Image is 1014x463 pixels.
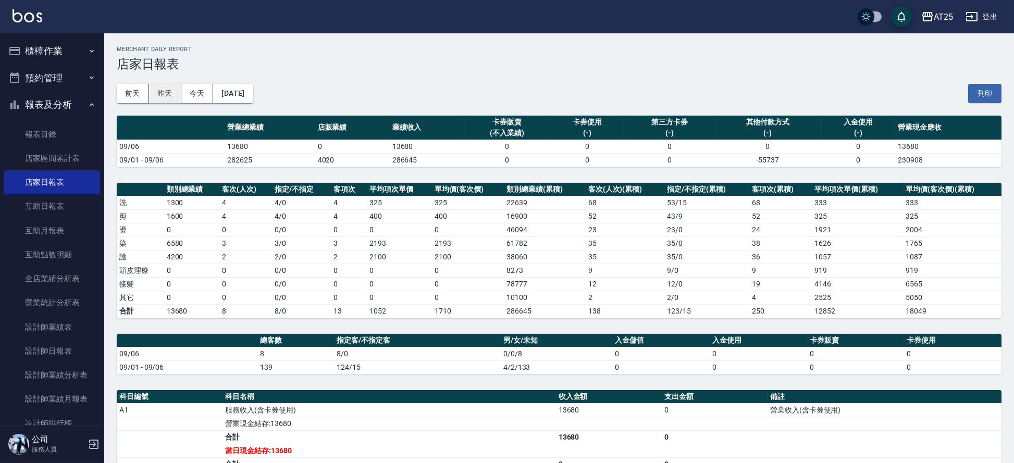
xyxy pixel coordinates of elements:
[117,347,257,360] td: 09/06
[903,304,1001,318] td: 18049
[32,434,85,445] h5: 公司
[164,291,219,304] td: 0
[390,140,464,153] td: 13680
[504,250,586,264] td: 38060
[710,334,807,347] th: 入金使用
[272,223,331,236] td: 0 / 0
[807,334,905,347] th: 卡券販賣
[718,117,819,128] div: 其他付款方式
[331,196,367,209] td: 4
[222,390,555,404] th: 科目名稱
[812,277,903,291] td: 4146
[895,140,1001,153] td: 13680
[749,223,812,236] td: 24
[219,250,272,264] td: 2
[501,334,613,347] th: 男/女/未知
[117,403,222,417] td: A1
[219,291,272,304] td: 0
[710,347,807,360] td: 0
[812,209,903,223] td: 325
[272,250,331,264] td: 2 / 0
[586,264,664,277] td: 9
[272,277,331,291] td: 0 / 0
[586,291,664,304] td: 2
[432,264,504,277] td: 0
[367,223,432,236] td: 0
[164,264,219,277] td: 0
[222,417,555,430] td: 營業現金結存:13680
[257,347,334,360] td: 8
[432,209,504,223] td: 400
[749,264,812,277] td: 9
[504,291,586,304] td: 10100
[664,236,749,250] td: 35 / 0
[117,236,164,250] td: 染
[903,291,1001,304] td: 5050
[164,196,219,209] td: 1300
[219,277,272,291] td: 0
[807,360,905,374] td: 0
[164,223,219,236] td: 0
[117,209,164,223] td: 剪
[432,183,504,196] th: 單均價(客次價)
[117,140,225,153] td: 09/06
[464,153,550,167] td: 0
[464,140,550,153] td: 0
[432,291,504,304] td: 0
[390,153,464,167] td: 286645
[117,304,164,318] td: 合計
[219,264,272,277] td: 0
[749,277,812,291] td: 19
[664,223,749,236] td: 23 / 0
[812,304,903,318] td: 12852
[586,304,664,318] td: 138
[164,250,219,264] td: 4200
[272,196,331,209] td: 4 / 0
[222,403,555,417] td: 服務收入(含卡券使用)
[117,250,164,264] td: 護
[501,347,613,360] td: 0/0/8
[117,291,164,304] td: 其它
[664,250,749,264] td: 35 / 0
[715,140,821,153] td: 0
[624,153,714,167] td: 0
[504,183,586,196] th: 類別總業績(累積)
[968,84,1001,103] button: 列印
[117,116,1001,167] table: a dense table
[219,223,272,236] td: 0
[904,334,1001,347] th: 卡券使用
[4,146,100,170] a: 店家區間累計表
[32,445,85,454] p: 服務人員
[117,390,222,404] th: 科目編號
[903,250,1001,264] td: 1087
[903,196,1001,209] td: 333
[4,315,100,339] a: 設計師業績表
[181,84,214,103] button: 今天
[225,116,315,140] th: 營業總業績
[367,291,432,304] td: 0
[586,277,664,291] td: 12
[904,347,1001,360] td: 0
[550,140,624,153] td: 0
[331,223,367,236] td: 0
[504,223,586,236] td: 46094
[367,236,432,250] td: 2193
[961,7,1001,27] button: 登出
[501,360,613,374] td: 4/2/133
[586,250,664,264] td: 35
[219,304,272,318] td: 8
[331,250,367,264] td: 2
[917,6,957,28] button: AT25
[367,264,432,277] td: 0
[812,264,903,277] td: 919
[334,347,500,360] td: 8/0
[117,277,164,291] td: 接髮
[4,291,100,315] a: 營業統計分析表
[749,183,812,196] th: 客項次(累積)
[768,390,1001,404] th: 備註
[272,183,331,196] th: 指定/不指定
[272,264,331,277] td: 0 / 0
[904,360,1001,374] td: 0
[749,250,812,264] td: 36
[556,403,662,417] td: 13680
